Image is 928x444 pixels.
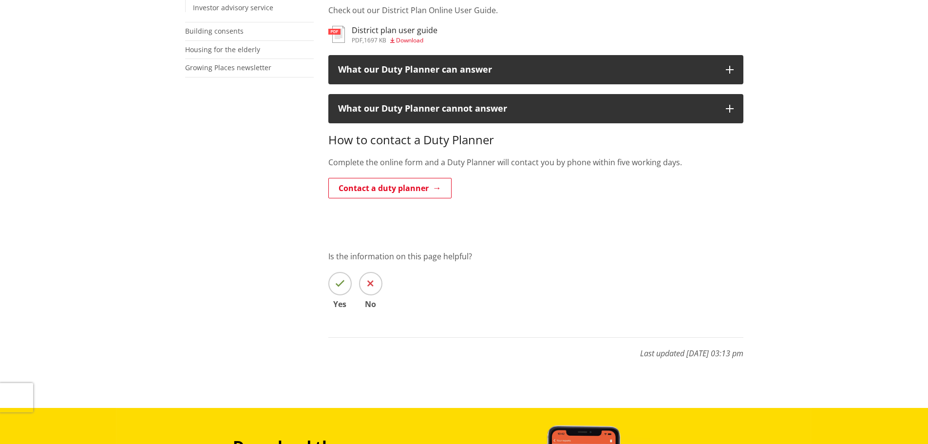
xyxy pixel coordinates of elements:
span: pdf [352,36,362,44]
div: What our Duty Planner can answer [338,65,716,75]
p: Check out our District Plan Online User Guide. [328,4,743,16]
p: Complete the online form and a Duty Planner will contact you by phone within five working days. [328,156,743,168]
span: Download [396,36,423,44]
button: What our Duty Planner cannot answer [328,94,743,123]
p: Last updated [DATE] 03:13 pm [328,337,743,359]
img: document-pdf.svg [328,26,345,43]
div: What our Duty Planner cannot answer [338,104,716,114]
h3: How to contact a Duty Planner [328,133,743,147]
h3: District plan user guide [352,26,437,35]
a: Growing Places newsletter [185,63,271,72]
button: What our Duty Planner can answer [328,55,743,84]
span: 1697 KB [364,36,386,44]
p: Is the information on this page helpful? [328,251,743,262]
span: No [359,300,382,308]
iframe: Messenger Launcher [883,403,918,438]
a: Investor advisory service [193,3,273,12]
a: Contact a duty planner [328,178,452,198]
span: Yes [328,300,352,308]
a: Building consents [185,26,244,36]
a: Housing for the elderly [185,45,260,54]
div: , [352,38,437,43]
a: District plan user guide pdf,1697 KB Download [328,26,437,43]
